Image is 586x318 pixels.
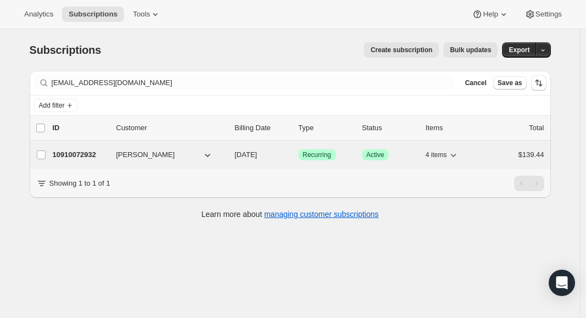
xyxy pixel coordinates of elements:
div: Items [426,122,481,133]
span: Create subscription [370,46,432,54]
span: Analytics [24,10,53,19]
p: Showing 1 to 1 of 1 [49,178,110,189]
span: Help [483,10,498,19]
span: Add filter [39,101,65,110]
div: IDCustomerBilling DateTypeStatusItemsTotal [53,122,544,133]
span: Subscriptions [69,10,117,19]
button: Subscriptions [62,7,124,22]
span: Save as [498,79,522,87]
button: Tools [126,7,167,22]
p: Billing Date [235,122,290,133]
button: Export [502,42,536,58]
button: Create subscription [364,42,439,58]
div: Open Intercom Messenger [549,270,575,296]
span: 4 items [426,150,447,159]
span: Export [509,46,529,54]
span: Tools [133,10,150,19]
span: [PERSON_NAME] [116,149,175,160]
span: Recurring [303,150,331,159]
button: Sort the results [531,75,546,91]
button: Save as [493,76,527,90]
span: Bulk updates [450,46,491,54]
span: Cancel [465,79,486,87]
p: Learn more about [201,209,379,220]
button: Settings [518,7,568,22]
button: Help [465,7,515,22]
span: Settings [536,10,562,19]
span: $139.44 [519,150,544,159]
button: [PERSON_NAME] [110,146,219,164]
p: Total [529,122,544,133]
div: 10910072932[PERSON_NAME][DATE]SuccessRecurringSuccessActive4 items$139.44 [53,147,544,163]
nav: Pagination [514,176,544,191]
span: Active [367,150,385,159]
a: managing customer subscriptions [264,210,379,219]
button: 4 items [426,147,459,163]
span: [DATE] [235,150,257,159]
button: Bulk updates [443,42,498,58]
button: Add filter [34,99,78,112]
p: Status [362,122,417,133]
button: Analytics [18,7,60,22]
p: Customer [116,122,226,133]
span: Subscriptions [30,44,102,56]
div: Type [298,122,353,133]
p: 10910072932 [53,149,108,160]
input: Filter subscribers [52,75,454,91]
button: Cancel [460,76,491,90]
p: ID [53,122,108,133]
